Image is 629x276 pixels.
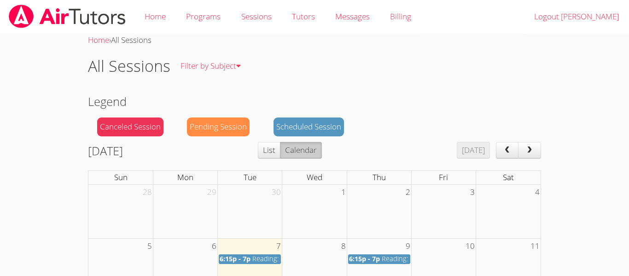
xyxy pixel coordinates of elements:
[220,254,250,263] span: 6:15p - 7p
[405,185,411,200] span: 2
[177,172,193,182] span: Mon
[88,35,109,45] a: Home
[534,185,541,200] span: 4
[211,239,217,254] span: 6
[88,54,170,78] h1: All Sessions
[373,172,386,182] span: Thu
[340,185,347,200] span: 1
[348,254,410,264] a: 6:15p - 7p Reading: 3rd Grade
[252,254,312,263] span: Reading: 3rd Grade
[97,117,163,136] div: Canceled Session
[258,142,280,159] button: List
[503,172,514,182] span: Sat
[518,142,541,159] button: next
[465,239,476,254] span: 10
[457,142,490,159] button: [DATE]
[146,239,153,254] span: 5
[530,239,541,254] span: 11
[88,34,541,47] div: ›
[340,239,347,254] span: 8
[244,172,256,182] span: Tue
[349,254,380,263] span: 6:15p - 7p
[382,254,441,263] span: Reading: 3rd Grade
[469,185,476,200] span: 3
[271,185,282,200] span: 30
[439,172,448,182] span: Fri
[111,35,151,45] span: All Sessions
[335,11,370,22] span: Messages
[88,142,123,159] h2: [DATE]
[280,142,322,159] button: Calendar
[405,239,411,254] span: 9
[142,185,153,200] span: 28
[88,93,541,110] h2: Legend
[114,172,128,182] span: Sun
[219,254,281,264] a: 6:15p - 7p Reading: 3rd Grade
[275,239,282,254] span: 7
[206,185,217,200] span: 29
[187,117,250,136] div: Pending Session
[496,142,519,159] button: prev
[170,49,251,83] a: Filter by Subject
[8,5,127,28] img: airtutors_banner-c4298cdbf04f3fff15de1276eac7730deb9818008684d7c2e4769d2f7ddbe033.png
[274,117,344,136] div: Scheduled Session
[307,172,322,182] span: Wed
